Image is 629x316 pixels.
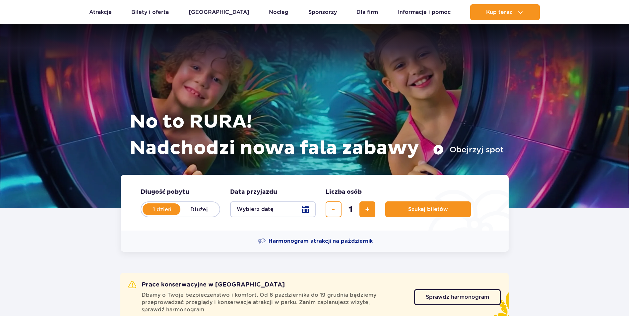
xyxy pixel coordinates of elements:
span: Dbamy o Twoje bezpieczeństwo i komfort. Od 6 października do 19 grudnia będziemy przeprowadzać pr... [142,291,406,313]
form: Planowanie wizyty w Park of Poland [121,175,509,231]
a: Harmonogram atrakcji na październik [258,237,373,245]
a: Dla firm [356,4,378,20]
span: Kup teraz [486,9,512,15]
h2: Prace konserwacyjne w [GEOGRAPHIC_DATA] [128,281,285,289]
a: Informacje i pomoc [398,4,451,20]
button: usuń bilet [326,201,342,217]
input: liczba biletów [343,201,358,217]
span: Długość pobytu [141,188,189,196]
label: 1 dzień [143,202,181,216]
a: Nocleg [269,4,288,20]
a: Bilety i oferta [131,4,169,20]
a: Sponsorzy [308,4,337,20]
span: Data przyjazdu [230,188,277,196]
a: Atrakcje [89,4,112,20]
button: dodaj bilet [359,201,375,217]
span: Liczba osób [326,188,362,196]
button: Kup teraz [470,4,540,20]
a: [GEOGRAPHIC_DATA] [189,4,249,20]
button: Obejrzyj spot [433,144,504,155]
h1: No to RURA! Nadchodzi nowa fala zabawy [130,109,504,162]
button: Wybierz datę [230,201,316,217]
span: Harmonogram atrakcji na październik [269,237,373,245]
span: Sprawdź harmonogram [426,294,489,300]
a: Sprawdź harmonogram [414,289,501,305]
span: Szukaj biletów [408,206,448,212]
label: Dłużej [180,202,218,216]
button: Szukaj biletów [385,201,471,217]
